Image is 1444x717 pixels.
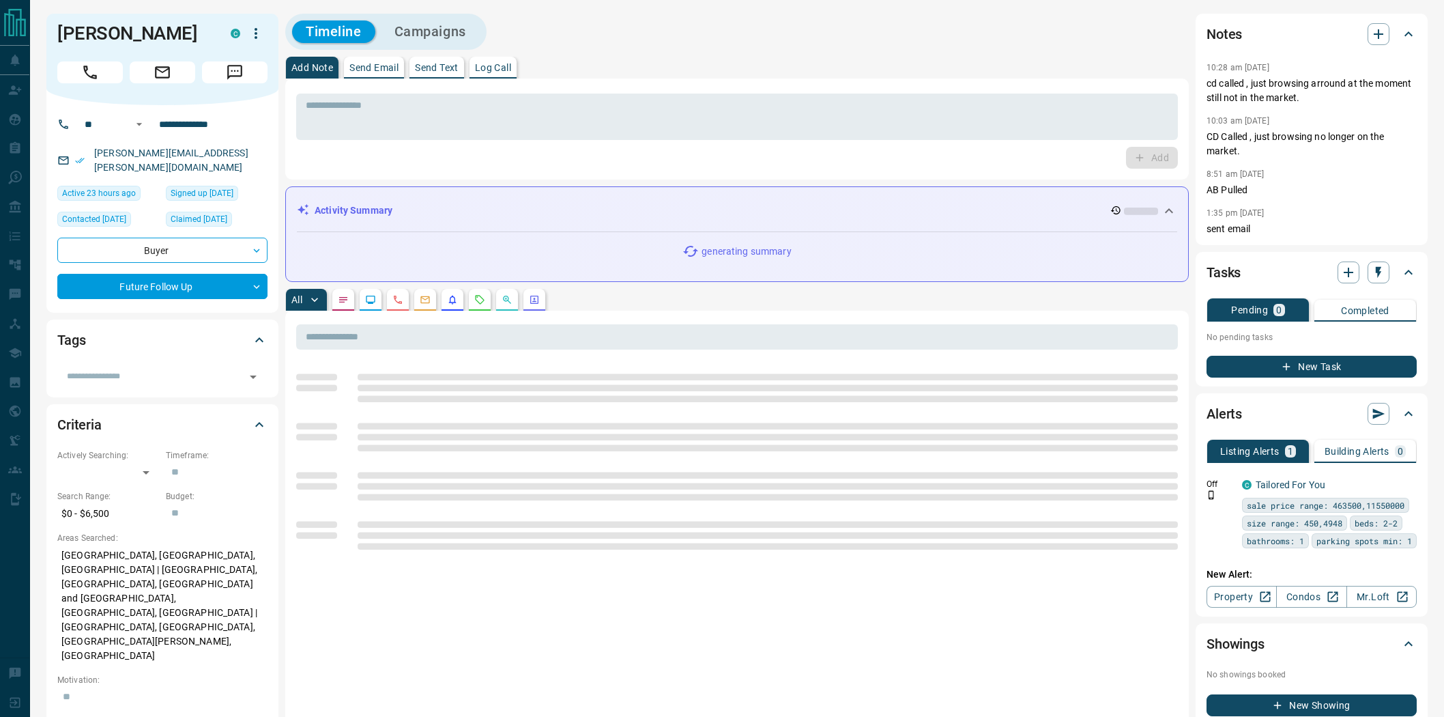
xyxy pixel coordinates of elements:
span: Contacted [DATE] [62,212,126,226]
p: 0 [1398,447,1403,456]
p: Budget: [166,490,268,503]
span: Claimed [DATE] [171,212,227,226]
svg: Lead Browsing Activity [365,294,376,305]
p: Areas Searched: [57,532,268,544]
p: 8:51 am [DATE] [1207,169,1265,179]
p: 10:03 am [DATE] [1207,116,1269,126]
p: Listing Alerts [1220,447,1280,456]
p: Actively Searching: [57,449,159,462]
p: Motivation: [57,674,268,686]
span: Signed up [DATE] [171,186,233,200]
p: Add Note [291,63,333,72]
span: sale price range: 463500,11550000 [1247,498,1404,512]
p: generating summary [702,244,791,259]
div: Thu Aug 14 2025 [57,186,159,205]
a: Mr.Loft [1346,586,1417,608]
svg: Emails [420,294,431,305]
p: Activity Summary [315,203,392,218]
h2: Notes [1207,23,1242,45]
p: Send Text [415,63,459,72]
svg: Listing Alerts [447,294,458,305]
span: Email [130,61,195,83]
a: Property [1207,586,1277,608]
h1: [PERSON_NAME] [57,23,210,44]
div: Alerts [1207,397,1417,430]
div: Tags [57,324,268,356]
p: No showings booked [1207,669,1417,681]
p: Completed [1341,306,1389,315]
button: Campaigns [381,20,480,43]
div: Thu Apr 20 2023 [166,186,268,205]
p: Building Alerts [1325,447,1389,456]
svg: Email Verified [75,156,85,165]
button: Open [131,116,147,132]
div: Notes [1207,18,1417,51]
button: New Showing [1207,694,1417,716]
div: condos.ca [1242,480,1252,490]
h2: Criteria [57,414,102,436]
p: CD Called , just browsing no longer on the market. [1207,130,1417,158]
button: Open [244,367,263,386]
div: Showings [1207,628,1417,660]
div: Tasks [1207,256,1417,289]
svg: Agent Actions [529,294,540,305]
span: bathrooms: 1 [1247,534,1304,548]
h2: Alerts [1207,403,1242,425]
p: All [291,295,302,305]
svg: Push Notification Only [1207,490,1216,500]
a: [PERSON_NAME][EMAIL_ADDRESS][PERSON_NAME][DOMAIN_NAME] [94,147,248,173]
p: 1 [1288,447,1293,456]
div: condos.ca [231,29,240,38]
p: [GEOGRAPHIC_DATA], [GEOGRAPHIC_DATA], [GEOGRAPHIC_DATA] | [GEOGRAPHIC_DATA], [GEOGRAPHIC_DATA], [... [57,544,268,667]
p: Send Email [349,63,399,72]
button: Timeline [292,20,375,43]
svg: Calls [392,294,403,305]
div: Thu Jun 19 2025 [57,212,159,231]
span: beds: 2-2 [1355,516,1398,530]
a: Condos [1276,586,1346,608]
p: New Alert: [1207,567,1417,582]
h2: Tags [57,329,85,351]
svg: Notes [338,294,349,305]
span: parking spots min: 1 [1316,534,1412,548]
svg: Requests [474,294,485,305]
p: Pending [1231,305,1268,315]
p: $0 - $6,500 [57,503,159,525]
a: Tailored For You [1256,479,1325,490]
span: size range: 450,4948 [1247,516,1342,530]
span: Message [202,61,268,83]
svg: Opportunities [502,294,512,305]
p: sent email [1207,222,1417,236]
button: New Task [1207,356,1417,378]
span: Call [57,61,123,83]
p: AB Pulled [1207,183,1417,197]
p: Log Call [475,63,511,72]
h2: Tasks [1207,262,1241,283]
p: Timeframe: [166,449,268,462]
p: Off [1207,478,1234,490]
p: cd called , just browsing arround at the moment still not in the market. [1207,76,1417,105]
span: Active 23 hours ago [62,186,136,200]
div: Buyer [57,238,268,263]
p: 1:35 pm [DATE] [1207,208,1265,218]
h2: Showings [1207,633,1265,655]
div: Future Follow Up [57,274,268,299]
p: 10:28 am [DATE] [1207,63,1269,72]
div: Activity Summary [297,198,1177,223]
p: Search Range: [57,490,159,503]
p: 0 [1276,305,1282,315]
p: No pending tasks [1207,327,1417,348]
div: Criteria [57,408,268,441]
div: Thu Jan 23 2025 [166,212,268,231]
